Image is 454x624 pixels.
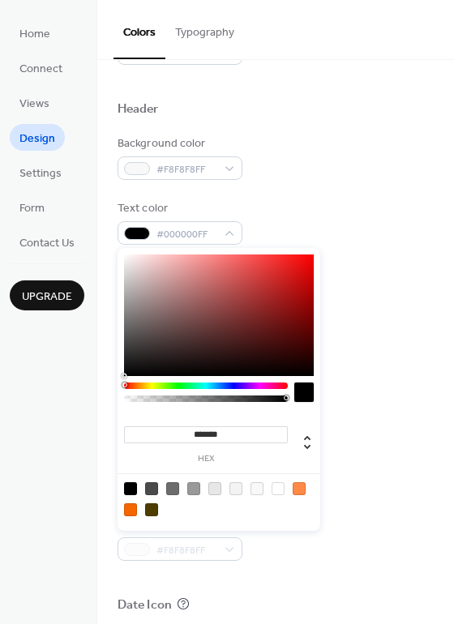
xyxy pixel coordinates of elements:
[19,200,45,217] span: Form
[19,96,49,113] span: Views
[118,101,159,118] div: Header
[124,455,288,464] label: hex
[10,19,60,46] a: Home
[124,482,137,495] div: rgb(0, 0, 0)
[145,503,158,516] div: rgb(77, 61, 0)
[19,130,55,147] span: Design
[10,124,65,151] a: Design
[10,159,71,186] a: Settings
[187,482,200,495] div: rgb(153, 153, 153)
[272,482,285,495] div: rgb(255, 255, 255)
[156,161,216,178] span: #F8F8F8FF
[10,280,84,310] button: Upgrade
[166,482,179,495] div: rgb(108, 108, 108)
[251,482,263,495] div: rgb(248, 248, 248)
[156,46,216,63] span: #FF8946FF
[22,288,72,306] span: Upgrade
[10,89,59,116] a: Views
[10,229,84,255] a: Contact Us
[145,482,158,495] div: rgb(74, 74, 74)
[293,482,306,495] div: rgb(255, 137, 70)
[124,503,137,516] div: rgb(245, 102, 0)
[10,54,72,81] a: Connect
[208,482,221,495] div: rgb(231, 231, 231)
[118,516,254,533] div: Busy day background color
[118,200,239,217] div: Text color
[19,26,50,43] span: Home
[10,194,54,220] a: Form
[19,61,62,78] span: Connect
[118,135,239,152] div: Background color
[156,226,216,243] span: #000000FF
[19,235,75,252] span: Contact Us
[19,165,62,182] span: Settings
[229,482,242,495] div: rgb(243, 243, 243)
[118,597,172,614] div: Date Icon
